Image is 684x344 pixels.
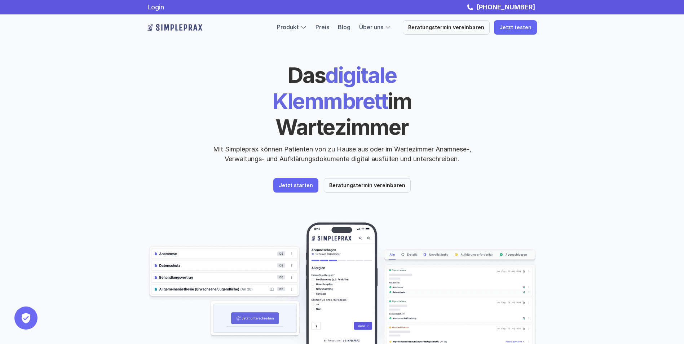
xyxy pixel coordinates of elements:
[315,23,329,31] a: Preis
[277,23,299,31] a: Produkt
[408,25,484,31] p: Beratungstermin vereinbaren
[475,3,537,11] a: [PHONE_NUMBER]
[147,3,164,11] a: Login
[207,144,477,164] p: Mit Simpleprax können Patienten von zu Hause aus oder im Wartezimmer Anamnese-, Verwaltungs- und ...
[324,178,411,193] a: Beratungstermin vereinbaren
[499,25,531,31] p: Jetzt testen
[288,62,326,88] span: Das
[494,20,537,35] a: Jetzt testen
[275,88,415,140] span: im Wartezimmer
[273,178,318,193] a: Jetzt starten
[338,23,350,31] a: Blog
[476,3,535,11] strong: [PHONE_NUMBER]
[403,20,490,35] a: Beratungstermin vereinbaren
[359,23,383,31] a: Über uns
[329,182,405,189] p: Beratungstermin vereinbaren
[279,182,313,189] p: Jetzt starten
[218,62,467,140] h1: digitale Klemmbrett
